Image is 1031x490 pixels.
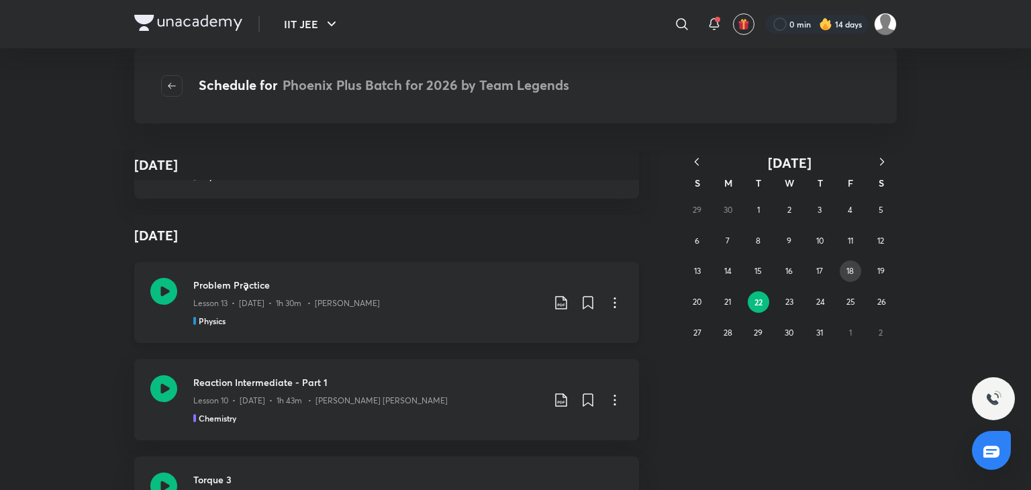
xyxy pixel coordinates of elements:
[816,266,823,276] abbr: July 17, 2025
[848,177,853,189] abbr: Friday
[877,236,884,246] abbr: July 12, 2025
[874,13,897,36] img: Shreyas Bhanu
[787,205,791,215] abbr: July 2, 2025
[193,473,542,487] h3: Torque 3
[748,322,769,344] button: July 29, 2025
[779,230,800,252] button: July 9, 2025
[134,15,242,34] a: Company Logo
[985,391,1001,407] img: ttu
[779,260,800,282] button: July 16, 2025
[748,260,769,282] button: July 15, 2025
[726,236,730,246] abbr: July 7, 2025
[717,230,738,252] button: July 7, 2025
[809,260,830,282] button: July 17, 2025
[134,262,639,343] a: Problem PrḁcticeLesson 13 • [DATE] • 1h 30m • [PERSON_NAME]Physics
[693,328,701,338] abbr: July 27, 2025
[779,199,800,221] button: July 2, 2025
[283,76,569,94] span: Phoenix Plus Batch for 2026 by Team Legends
[134,215,639,256] h4: [DATE]
[738,18,750,30] img: avatar
[193,278,542,292] h3: Problem Prḁctice
[756,177,761,189] abbr: Tuesday
[818,177,823,189] abbr: Thursday
[816,297,825,307] abbr: July 24, 2025
[199,75,569,97] h4: Schedule for
[748,291,769,313] button: July 22, 2025
[779,322,800,344] button: July 30, 2025
[754,328,763,338] abbr: July 29, 2025
[757,205,760,215] abbr: July 1, 2025
[694,266,701,276] abbr: July 13, 2025
[785,297,793,307] abbr: July 23, 2025
[846,266,854,276] abbr: July 18, 2025
[848,205,852,215] abbr: July 4, 2025
[840,199,861,221] button: July 4, 2025
[809,199,830,221] button: July 3, 2025
[809,322,830,344] button: July 31, 2025
[840,230,861,252] button: July 11, 2025
[779,291,800,313] button: July 23, 2025
[816,236,824,246] abbr: July 10, 2025
[879,177,884,189] abbr: Saturday
[724,177,732,189] abbr: Monday
[756,236,760,246] abbr: July 8, 2025
[748,230,769,252] button: July 8, 2025
[871,291,892,313] button: July 26, 2025
[687,291,708,313] button: July 20, 2025
[733,13,754,35] button: avatar
[711,154,867,171] button: [DATE]
[724,266,732,276] abbr: July 14, 2025
[199,412,236,424] h5: Chemistry
[134,155,178,175] h4: [DATE]
[877,297,886,307] abbr: July 26, 2025
[785,266,793,276] abbr: July 16, 2025
[870,199,891,221] button: July 5, 2025
[193,297,380,309] p: Lesson 13 • [DATE] • 1h 30m • [PERSON_NAME]
[687,322,708,344] button: July 27, 2025
[717,260,738,282] button: July 14, 2025
[724,297,731,307] abbr: July 21, 2025
[717,322,738,344] button: July 28, 2025
[818,205,822,215] abbr: July 3, 2025
[816,328,823,338] abbr: July 31, 2025
[193,375,542,389] h3: Reaction Intermediate - Part 1
[693,297,701,307] abbr: July 20, 2025
[840,260,861,282] button: July 18, 2025
[870,260,891,282] button: July 19, 2025
[787,236,791,246] abbr: July 9, 2025
[717,291,738,313] button: July 21, 2025
[695,236,699,246] abbr: July 6, 2025
[819,17,832,31] img: streak
[276,11,348,38] button: IIT JEE
[809,291,831,313] button: July 24, 2025
[846,297,855,307] abbr: July 25, 2025
[199,315,226,327] h5: Physics
[870,230,891,252] button: July 12, 2025
[785,177,794,189] abbr: Wednesday
[768,154,812,172] span: [DATE]
[754,266,762,276] abbr: July 15, 2025
[687,260,708,282] button: July 13, 2025
[754,297,763,307] abbr: July 22, 2025
[134,15,242,31] img: Company Logo
[748,199,769,221] button: July 1, 2025
[785,328,793,338] abbr: July 30, 2025
[193,395,448,407] p: Lesson 10 • [DATE] • 1h 43m • [PERSON_NAME] [PERSON_NAME]
[724,328,732,338] abbr: July 28, 2025
[848,236,853,246] abbr: July 11, 2025
[809,230,830,252] button: July 10, 2025
[695,177,700,189] abbr: Sunday
[840,291,862,313] button: July 25, 2025
[877,266,885,276] abbr: July 19, 2025
[687,230,708,252] button: July 6, 2025
[879,205,883,215] abbr: July 5, 2025
[134,359,639,440] a: Reaction Intermediate - Part 1Lesson 10 • [DATE] • 1h 43m • [PERSON_NAME] [PERSON_NAME]Chemistry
